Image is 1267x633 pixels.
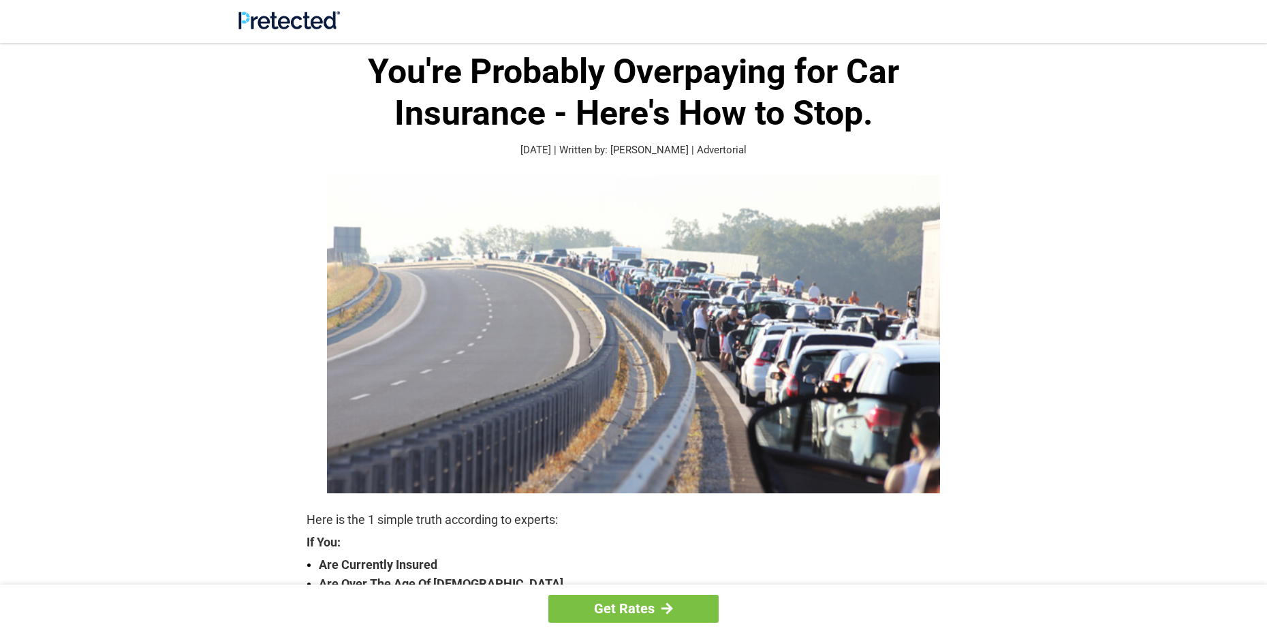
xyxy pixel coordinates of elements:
[548,595,719,623] a: Get Rates
[307,510,960,529] p: Here is the 1 simple truth according to experts:
[238,19,340,32] a: Site Logo
[319,555,960,574] strong: Are Currently Insured
[307,142,960,158] p: [DATE] | Written by: [PERSON_NAME] | Advertorial
[238,11,340,29] img: Site Logo
[307,51,960,134] h1: You're Probably Overpaying for Car Insurance - Here's How to Stop.
[307,536,960,549] strong: If You:
[319,574,960,593] strong: Are Over The Age Of [DEMOGRAPHIC_DATA]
